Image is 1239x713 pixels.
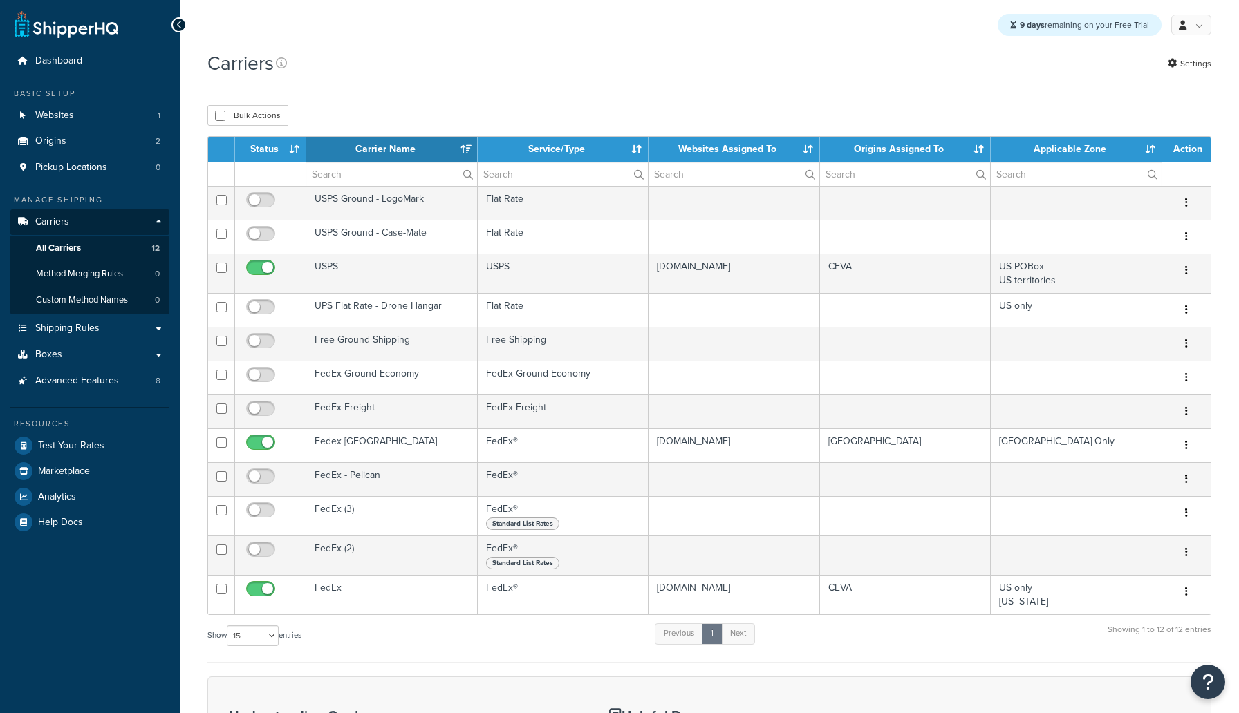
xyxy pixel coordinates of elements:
td: FedEx (2) [306,535,478,575]
td: FedEx Freight [306,394,478,428]
div: remaining on your Free Trial [998,14,1162,36]
a: Shipping Rules [10,316,169,341]
span: 12 [151,243,160,254]
td: US only [991,293,1162,327]
td: FedEx (3) [306,496,478,535]
span: Test Your Rates [38,440,104,452]
label: Show entries [207,625,301,646]
span: Websites [35,110,74,122]
span: Advanced Features [35,375,119,387]
h1: Carriers [207,50,274,77]
td: UPS Flat Rate - Drone Hangar [306,293,478,327]
span: 0 [155,268,160,280]
td: FedEx Ground Economy [478,361,649,394]
div: Manage Shipping [10,194,169,206]
td: Free Ground Shipping [306,327,478,361]
a: Next [721,623,755,644]
a: Previous [655,623,703,644]
td: USPS [478,254,649,293]
th: Action [1162,137,1211,162]
a: Marketplace [10,459,169,484]
th: Websites Assigned To: activate to sort column ascending [649,137,820,162]
td: FedEx® [478,575,649,614]
input: Search [478,162,648,186]
a: Pickup Locations 0 [10,155,169,180]
a: Boxes [10,342,169,368]
th: Origins Assigned To: activate to sort column ascending [820,137,991,162]
input: Search [991,162,1162,186]
th: Service/Type: activate to sort column ascending [478,137,649,162]
a: Websites 1 [10,103,169,129]
td: [GEOGRAPHIC_DATA] Only [991,428,1162,462]
span: 0 [155,294,160,306]
a: Test Your Rates [10,433,169,458]
td: [GEOGRAPHIC_DATA] [820,428,991,462]
a: Analytics [10,484,169,509]
td: USPS Ground - Case-Mate [306,220,478,254]
span: 8 [156,375,160,387]
td: CEVA [820,575,991,614]
a: Settings [1168,54,1211,73]
span: Standard List Rates [486,517,559,530]
a: ShipperHQ Home [15,10,118,38]
input: Search [820,162,991,186]
span: Help Docs [38,517,83,529]
a: Origins 2 [10,129,169,154]
li: Origins [10,129,169,154]
td: FedEx® [478,535,649,575]
span: Standard List Rates [486,557,559,569]
span: Pickup Locations [35,162,107,173]
th: Status: activate to sort column ascending [235,137,306,162]
strong: 9 days [1020,19,1045,31]
td: CEVA [820,254,991,293]
a: Help Docs [10,510,169,535]
div: Showing 1 to 12 of 12 entries [1108,622,1211,652]
li: Pickup Locations [10,155,169,180]
td: Flat Rate [478,220,649,254]
span: Shipping Rules [35,323,100,334]
th: Carrier Name: activate to sort column ascending [306,137,478,162]
td: Free Shipping [478,327,649,361]
a: All Carriers 12 [10,236,169,261]
button: Open Resource Center [1191,665,1225,699]
span: 2 [156,135,160,147]
th: Applicable Zone: activate to sort column ascending [991,137,1162,162]
a: Carriers [10,209,169,235]
td: FedEx® [478,462,649,496]
span: Carriers [35,216,69,228]
td: Flat Rate [478,293,649,327]
li: Websites [10,103,169,129]
td: FedEx Ground Economy [306,361,478,394]
span: Marketplace [38,466,90,477]
select: Showentries [227,625,279,646]
span: Boxes [35,349,62,361]
div: Resources [10,418,169,430]
td: FedEx® [478,496,649,535]
span: All Carriers [36,243,81,254]
li: Carriers [10,209,169,314]
span: Analytics [38,491,76,503]
a: 1 [702,623,723,644]
span: 0 [156,162,160,173]
td: US POBox US territories [991,254,1162,293]
td: Flat Rate [478,186,649,220]
span: Dashboard [35,55,82,67]
button: Bulk Actions [207,105,288,126]
div: Basic Setup [10,88,169,99]
td: FedEx Freight [478,394,649,428]
td: [DOMAIN_NAME] [649,575,820,614]
span: Custom Method Names [36,294,128,306]
li: Method Merging Rules [10,261,169,287]
a: Method Merging Rules 0 [10,261,169,287]
td: Fedex [GEOGRAPHIC_DATA] [306,428,478,462]
td: FedEx [306,575,478,614]
td: US only [US_STATE] [991,575,1162,614]
a: Dashboard [10,48,169,74]
span: 1 [158,110,160,122]
td: USPS Ground - LogoMark [306,186,478,220]
a: Advanced Features 8 [10,368,169,394]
